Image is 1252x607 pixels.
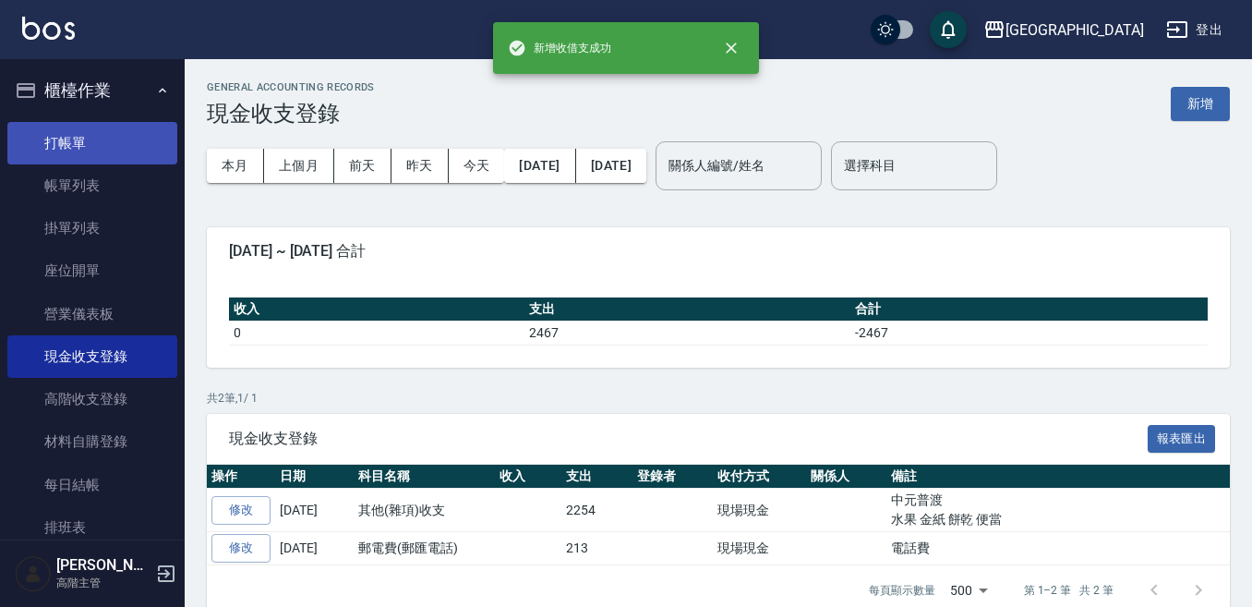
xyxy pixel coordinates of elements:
th: 操作 [207,465,275,489]
th: 登錄者 [632,465,713,489]
p: 共 2 筆, 1 / 1 [207,390,1230,407]
td: 現場現金 [713,489,806,532]
img: Person [15,555,52,592]
button: 報表匯出 [1148,425,1216,454]
h5: [PERSON_NAME] [56,556,150,575]
button: save [930,11,967,48]
th: 關係人 [806,465,886,489]
button: 登出 [1159,13,1230,47]
td: [DATE] [275,489,354,532]
th: 支出 [561,465,632,489]
button: 昨天 [391,149,449,183]
span: 現金收支登錄 [229,430,1148,448]
th: 收入 [495,465,562,489]
a: 新增 [1171,94,1230,112]
a: 打帳單 [7,122,177,164]
td: 郵電費(郵匯電話) [354,532,495,565]
a: 現金收支登錄 [7,335,177,378]
td: -2467 [850,321,1208,345]
a: 修改 [211,534,271,563]
td: [DATE] [275,532,354,565]
a: 高階收支登錄 [7,378,177,420]
button: close [711,28,752,68]
a: 營業儀表板 [7,293,177,335]
button: 今天 [449,149,505,183]
span: [DATE] ~ [DATE] 合計 [229,242,1208,261]
a: 掛單列表 [7,207,177,249]
a: 修改 [211,496,271,525]
td: 現場現金 [713,532,806,565]
a: 帳單列表 [7,164,177,207]
h2: GENERAL ACCOUNTING RECORDS [207,81,375,93]
th: 支出 [524,297,850,322]
button: 上個月 [264,149,334,183]
th: 收入 [229,297,524,322]
span: 新增收借支成功 [508,39,611,57]
button: 前天 [334,149,391,183]
div: [GEOGRAPHIC_DATA] [1005,18,1144,42]
th: 收付方式 [713,465,806,489]
th: 日期 [275,465,354,489]
button: [DATE] [576,149,646,183]
th: 合計 [850,297,1208,322]
td: 其他(雜項)收支 [354,489,495,532]
p: 每頁顯示數量 [869,582,935,599]
a: 材料自購登錄 [7,420,177,463]
img: Logo [22,17,75,40]
button: 新增 [1171,87,1230,121]
a: 排班表 [7,506,177,549]
button: [GEOGRAPHIC_DATA] [976,11,1151,49]
a: 每日結帳 [7,464,177,506]
button: [DATE] [504,149,575,183]
h3: 現金收支登錄 [207,101,375,127]
th: 科目名稱 [354,465,495,489]
a: 報表匯出 [1148,429,1216,446]
td: 2254 [561,489,632,532]
button: 櫃檯作業 [7,67,177,115]
td: 2467 [524,321,850,345]
p: 高階主管 [56,575,150,591]
button: 本月 [207,149,264,183]
p: 第 1–2 筆 共 2 筆 [1024,582,1114,599]
td: 0 [229,321,524,345]
td: 213 [561,532,632,565]
a: 座位開單 [7,249,177,292]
